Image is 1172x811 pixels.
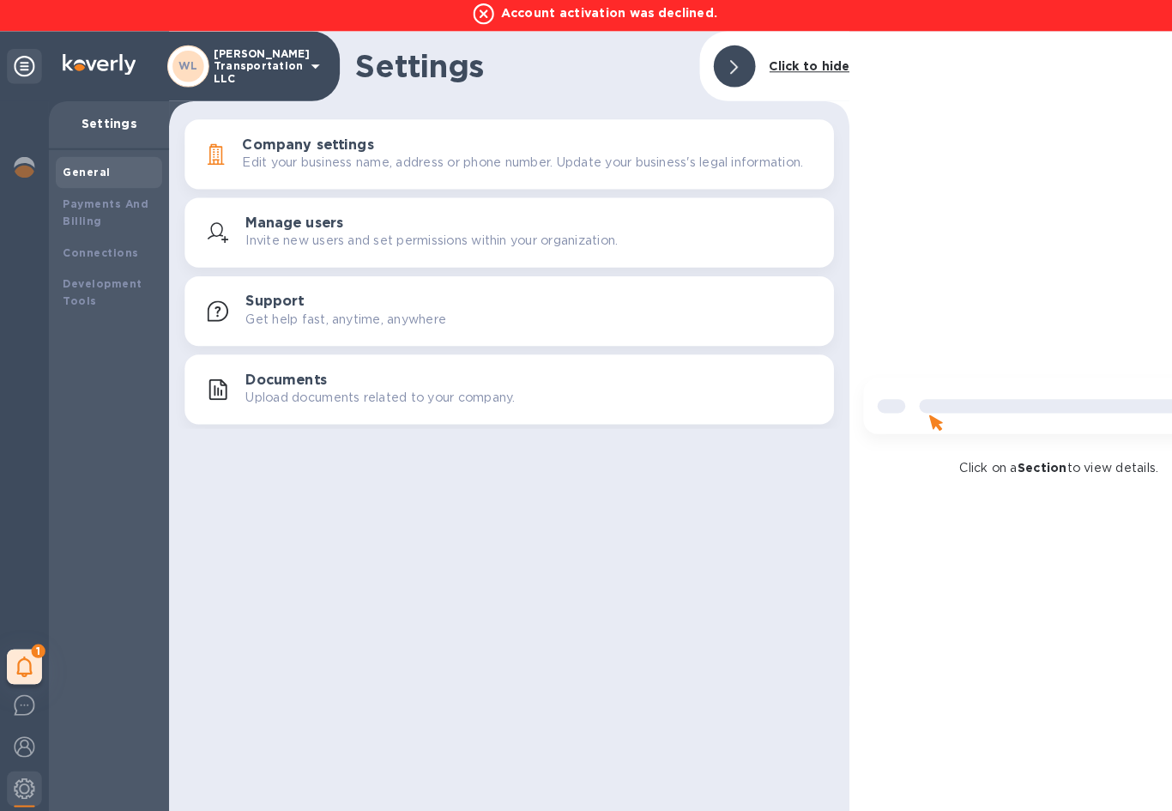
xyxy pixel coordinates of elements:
h3: Documents [242,370,322,386]
p: Edit your business name, address or phone number. Update your business's legal information. [239,154,791,172]
p: Get help fast, anytime, anywhere [242,309,439,327]
h3: Support [242,293,299,309]
button: Company settingsEdit your business name, address or phone number. Update your business's legal in... [182,121,821,190]
p: Upload documents related to your company. [242,386,507,404]
b: General [62,166,109,179]
button: DocumentsUpload documents related to your company. [182,353,821,421]
b: Development Tools [62,276,140,306]
b: Payments And Billing [62,197,147,227]
p: Settings [62,117,153,134]
p: [PERSON_NAME] Transportation LLC [210,51,296,87]
img: Logo [62,57,134,77]
b: WL [176,62,195,75]
button: Manage usersInvite new users and set permissions within your organization. [182,198,821,267]
h1: Settings [350,51,675,87]
p: Account activation was declined. [457,7,716,27]
h3: Company settings [239,138,368,154]
span: 1 [31,638,45,651]
p: Click on a to view details. [945,455,1140,473]
button: SupportGet help fast, anytime, anywhere [182,275,821,344]
p: Invite new users and set permissions within your organization. [242,232,608,250]
b: Click to hide [758,62,837,76]
b: Connections [62,245,136,258]
b: Section [1001,457,1050,470]
div: Unpin categories [7,51,41,86]
h3: Manage users [242,215,338,232]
